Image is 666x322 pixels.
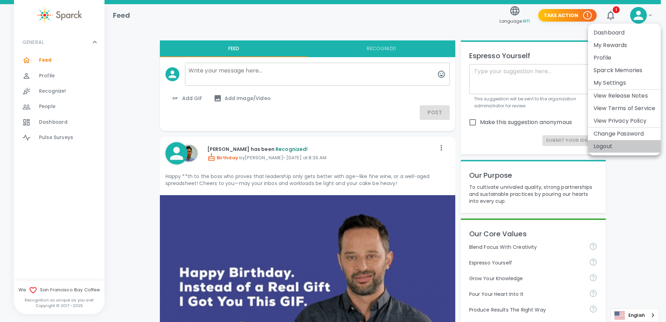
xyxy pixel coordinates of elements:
li: Dashboard [588,26,661,39]
a: View Privacy Policy [594,117,646,125]
li: My Settings [588,77,661,89]
aside: Language selected: English [611,308,659,322]
li: Profile [588,52,661,64]
a: View Release Notes [594,92,648,100]
a: View Terms of Service [594,104,655,113]
div: Language [611,308,659,322]
li: My Rewards [588,39,661,52]
li: Logout [588,140,661,153]
a: English [611,309,659,322]
li: Sparck Memories [588,64,661,77]
li: Change Password [588,128,661,140]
